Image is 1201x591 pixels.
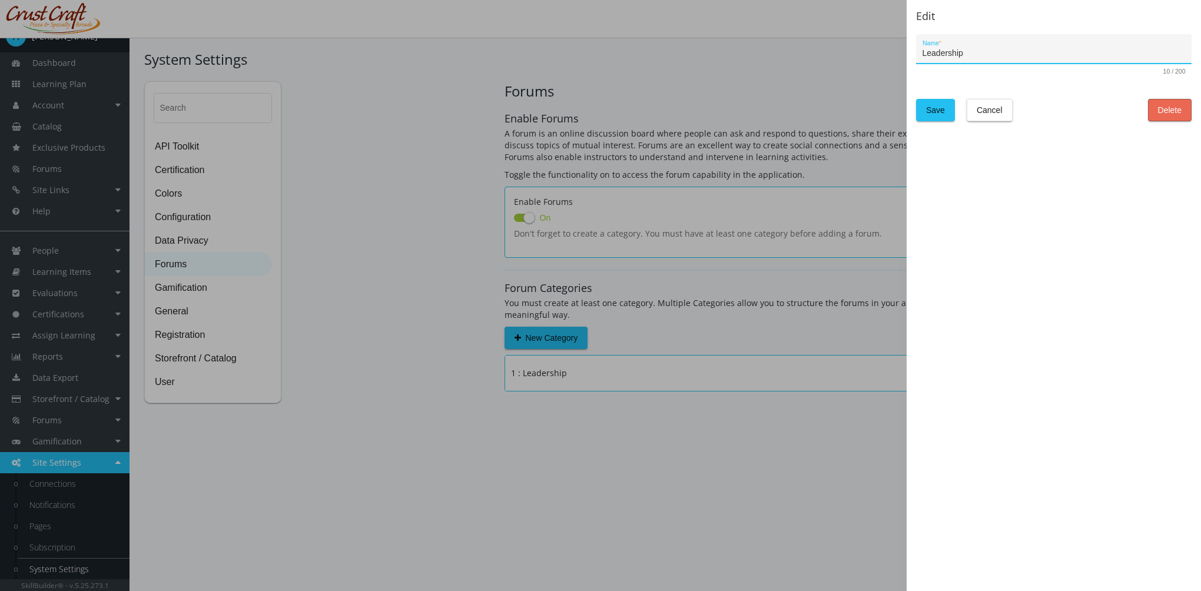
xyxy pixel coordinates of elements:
[926,99,945,121] span: Save
[1158,99,1182,121] span: Delete
[916,11,1192,22] h2: Edit
[977,99,1003,121] span: Cancel
[1163,68,1186,75] mat-hint: 10 / 200
[1148,99,1192,121] button: Delete
[916,99,955,121] button: Save
[967,99,1013,121] button: Cancel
